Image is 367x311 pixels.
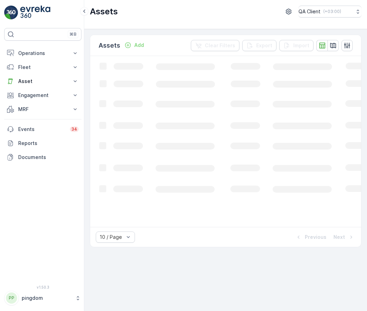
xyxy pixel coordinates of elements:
[4,60,81,74] button: Fleet
[90,6,118,17] p: Assets
[191,40,239,51] button: Clear Filters
[298,8,321,15] p: QA Client
[71,126,77,132] p: 34
[4,291,81,305] button: PPpingdom
[294,233,327,241] button: Previous
[4,102,81,116] button: MRF
[242,40,276,51] button: Export
[18,64,67,71] p: Fleet
[122,41,147,49] button: Add
[134,42,144,49] p: Add
[333,234,345,241] p: Next
[18,106,67,113] p: MRF
[70,32,77,37] p: ⌘B
[4,122,81,136] a: Events34
[99,41,120,50] p: Assets
[18,50,67,57] p: Operations
[4,6,18,20] img: logo
[4,150,81,164] a: Documents
[18,154,79,161] p: Documents
[4,74,81,88] button: Asset
[6,292,17,304] div: PP
[298,6,361,18] button: QA Client(+03:00)
[18,126,66,133] p: Events
[18,78,67,85] p: Asset
[20,6,50,20] img: logo_light-DOdMpM7g.png
[305,234,326,241] p: Previous
[4,88,81,102] button: Engagement
[333,233,355,241] button: Next
[323,9,341,14] p: ( +03:00 )
[293,42,309,49] p: Import
[4,46,81,60] button: Operations
[18,92,67,99] p: Engagement
[4,285,81,289] span: v 1.50.3
[22,295,72,302] p: pingdom
[205,42,235,49] p: Clear Filters
[256,42,272,49] p: Export
[279,40,314,51] button: Import
[4,136,81,150] a: Reports
[18,140,79,147] p: Reports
